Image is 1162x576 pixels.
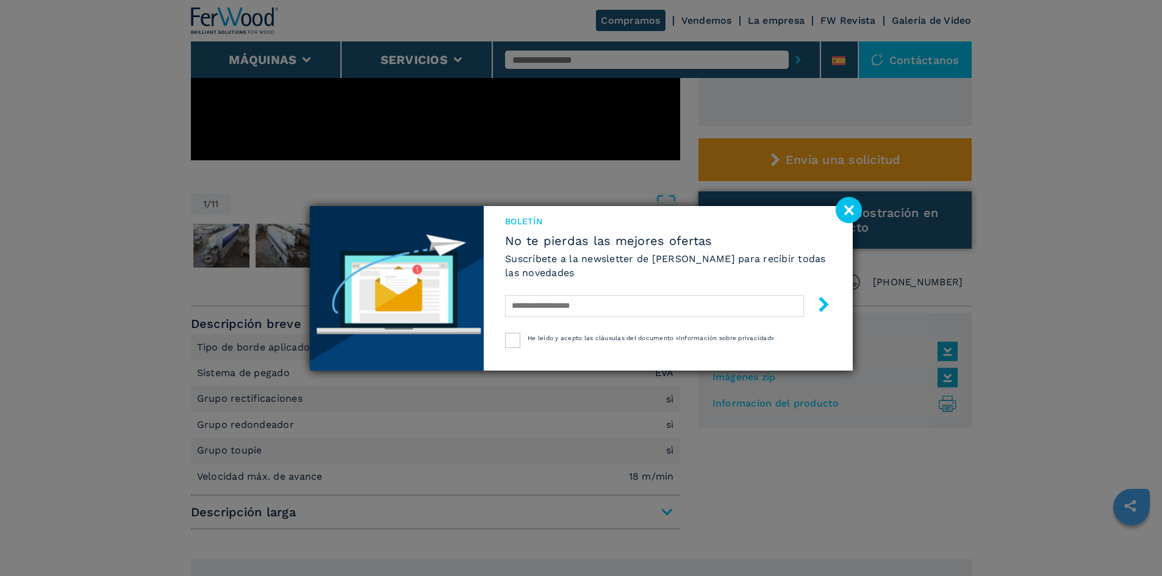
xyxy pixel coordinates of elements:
button: submit-button [804,292,831,321]
span: He leído y acepto las cláusulas del documento «Información sobre privacidad» [528,335,774,341]
span: No te pierdas las mejores ofertas [505,233,831,248]
span: Boletín [505,215,831,227]
h6: Suscríbete a la newsletter de [PERSON_NAME] para recibir todas las novedades [505,252,831,280]
img: Newsletter image [310,206,484,371]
